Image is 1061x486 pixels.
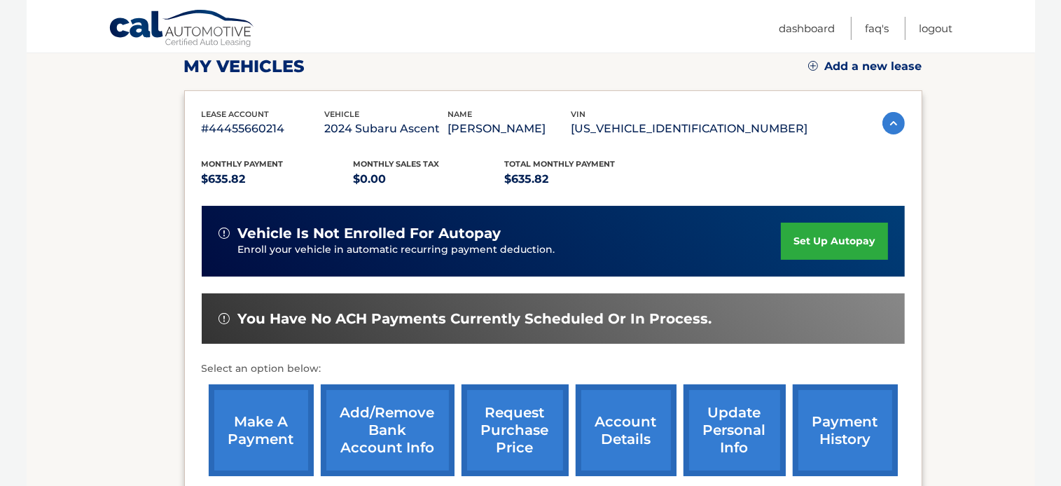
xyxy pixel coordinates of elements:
a: update personal info [684,384,786,476]
p: [US_VEHICLE_IDENTIFICATION_NUMBER] [571,119,808,139]
a: payment history [793,384,898,476]
span: Monthly sales Tax [353,159,439,169]
p: [PERSON_NAME] [448,119,571,139]
span: Monthly Payment [202,159,284,169]
img: add.svg [808,61,818,71]
p: Enroll your vehicle in automatic recurring payment deduction. [238,242,782,258]
span: name [448,109,473,119]
p: $635.82 [505,169,657,189]
a: FAQ's [866,17,889,40]
p: $635.82 [202,169,354,189]
p: #44455660214 [202,119,325,139]
span: lease account [202,109,270,119]
a: make a payment [209,384,314,476]
a: Cal Automotive [109,9,256,50]
p: 2024 Subaru Ascent [325,119,448,139]
a: Add/Remove bank account info [321,384,455,476]
a: Add a new lease [808,60,922,74]
p: Select an option below: [202,361,905,377]
span: vehicle is not enrolled for autopay [238,225,501,242]
p: $0.00 [353,169,505,189]
a: Logout [920,17,953,40]
img: alert-white.svg [219,313,230,324]
span: vehicle [325,109,360,119]
span: vin [571,109,586,119]
a: account details [576,384,677,476]
a: request purchase price [462,384,569,476]
a: Dashboard [779,17,835,40]
h2: my vehicles [184,56,305,77]
a: set up autopay [781,223,887,260]
img: alert-white.svg [219,228,230,239]
img: accordion-active.svg [882,112,905,134]
span: Total Monthly Payment [505,159,616,169]
span: You have no ACH payments currently scheduled or in process. [238,310,712,328]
